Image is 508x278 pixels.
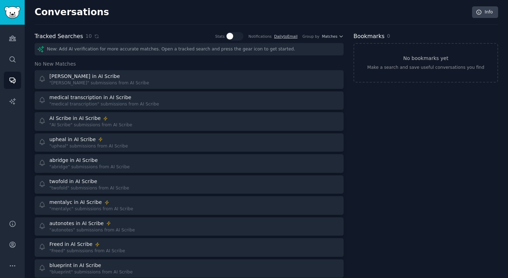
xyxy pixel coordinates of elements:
h2: Conversations [35,7,109,18]
div: AI Scribe in AI Scribe [49,115,101,122]
div: abridge in AI Scribe [49,157,98,164]
a: upheal in AI Scribe"upheal" submissions from AI Scribe [35,133,344,152]
span: 10 [85,32,92,40]
a: DailytoEmail [274,34,297,38]
div: "upheal" submissions from AI Scribe [49,143,128,150]
div: "blueprint" submissions from AI Scribe [49,269,133,276]
div: upheal in AI Scribe [49,136,96,143]
div: [PERSON_NAME] in AI Scribe [49,73,120,80]
h2: Bookmarks [353,32,385,41]
div: Freed in AI Scribe [49,241,92,248]
div: "[PERSON_NAME]" submissions from AI Scribe [49,80,149,86]
a: No bookmarks yetMake a search and save useful conversations you find [353,43,498,83]
div: twofold in AI Scribe [49,178,97,185]
a: blueprint in AI Scribe"blueprint" submissions from AI Scribe [35,259,344,278]
div: "Freed" submissions from AI Scribe [49,248,125,254]
a: abridge in AI Scribe"abridge" submissions from AI Scribe [35,154,344,173]
div: Stats [215,34,225,39]
div: mentalyc in AI Scribe [49,199,102,206]
div: "twofold" submissions from AI Scribe [49,185,129,192]
span: No New Matches [35,60,76,68]
a: [PERSON_NAME] in AI Scribe"[PERSON_NAME]" submissions from AI Scribe [35,70,344,89]
div: "medical transcription" submissions from AI Scribe [49,101,159,108]
div: "AI Scribe" submissions from AI Scribe [49,122,132,128]
span: Matches [322,34,338,39]
a: Freed in AI Scribe"Freed" submissions from AI Scribe [35,238,344,257]
div: blueprint in AI Scribe [49,262,101,269]
div: medical transcription in AI Scribe [49,94,131,101]
div: "abridge" submissions from AI Scribe [49,164,130,170]
div: New: Add AI verification for more accurate matches. Open a tracked search and press the gear icon... [35,43,344,55]
a: AI Scribe in AI Scribe"AI Scribe" submissions from AI Scribe [35,112,344,131]
img: GummySearch logo [4,6,20,19]
a: mentalyc in AI Scribe"mentalyc" submissions from AI Scribe [35,196,344,215]
div: Notifications [248,34,272,39]
a: Info [472,6,498,18]
a: medical transcription in AI Scribe"medical transcription" submissions from AI Scribe [35,91,344,110]
a: autonotes in AI Scribe"autonotes" submissions from AI Scribe [35,217,344,236]
div: autonotes in AI Scribe [49,220,104,227]
span: 0 [387,33,390,39]
a: twofold in AI Scribe"twofold" submissions from AI Scribe [35,175,344,194]
button: Matches [322,34,344,39]
div: Make a search and save useful conversations you find [367,65,484,71]
div: Group by [302,34,319,39]
div: "mentalyc" submissions from AI Scribe [49,206,133,212]
div: "autonotes" submissions from AI Scribe [49,227,135,234]
h3: No bookmarks yet [403,55,448,62]
h2: Tracked Searches [35,32,83,41]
